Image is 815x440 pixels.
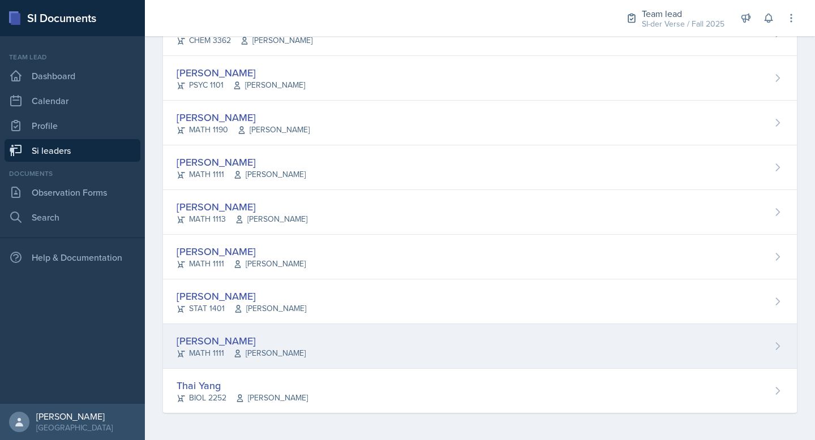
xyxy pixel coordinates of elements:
div: Thai Yang [177,378,308,393]
div: Documents [5,169,140,179]
span: [PERSON_NAME] [240,34,312,46]
div: [PERSON_NAME] [177,288,306,304]
div: STAT 1401 [177,303,306,314]
a: [PERSON_NAME] MATH 1113[PERSON_NAME] [163,190,797,235]
div: [PERSON_NAME] [177,333,306,348]
a: Search [5,206,140,228]
span: [PERSON_NAME] [235,213,307,225]
a: Profile [5,114,140,137]
a: Dashboard [5,64,140,87]
div: BIOL 2252 [177,392,308,404]
div: Team lead [642,7,724,20]
div: CHEM 3362 [177,34,312,46]
div: SI-der Verse / Fall 2025 [642,18,724,30]
div: Team lead [5,52,140,62]
a: Thai Yang BIOL 2252[PERSON_NAME] [163,369,797,413]
a: [PERSON_NAME] STAT 1401[PERSON_NAME] [163,279,797,324]
a: [PERSON_NAME] MATH 1190[PERSON_NAME] [163,101,797,145]
a: [PERSON_NAME] PSYC 1101[PERSON_NAME] [163,56,797,101]
div: MATH 1190 [177,124,310,136]
div: [PERSON_NAME] [36,411,113,422]
div: MATH 1111 [177,169,306,180]
div: [PERSON_NAME] [177,154,306,170]
span: [PERSON_NAME] [233,347,306,359]
div: [PERSON_NAME] [177,65,305,80]
span: [PERSON_NAME] [234,303,306,314]
a: Calendar [5,89,140,112]
a: Si leaders [5,139,140,162]
div: PSYC 1101 [177,79,305,91]
span: [PERSON_NAME] [233,79,305,91]
div: MATH 1113 [177,213,307,225]
a: [PERSON_NAME] MATH 1111[PERSON_NAME] [163,324,797,369]
div: [PERSON_NAME] [177,199,307,214]
div: MATH 1111 [177,347,306,359]
a: [PERSON_NAME] MATH 1111[PERSON_NAME] [163,235,797,279]
div: [PERSON_NAME] [177,244,306,259]
a: [PERSON_NAME] MATH 1111[PERSON_NAME] [163,145,797,190]
div: MATH 1111 [177,258,306,270]
div: [GEOGRAPHIC_DATA] [36,422,113,433]
span: [PERSON_NAME] [233,258,306,270]
span: [PERSON_NAME] [237,124,310,136]
div: [PERSON_NAME] [177,110,310,125]
span: [PERSON_NAME] [233,169,306,180]
a: Observation Forms [5,181,140,204]
span: [PERSON_NAME] [235,392,308,404]
div: Help & Documentation [5,246,140,269]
